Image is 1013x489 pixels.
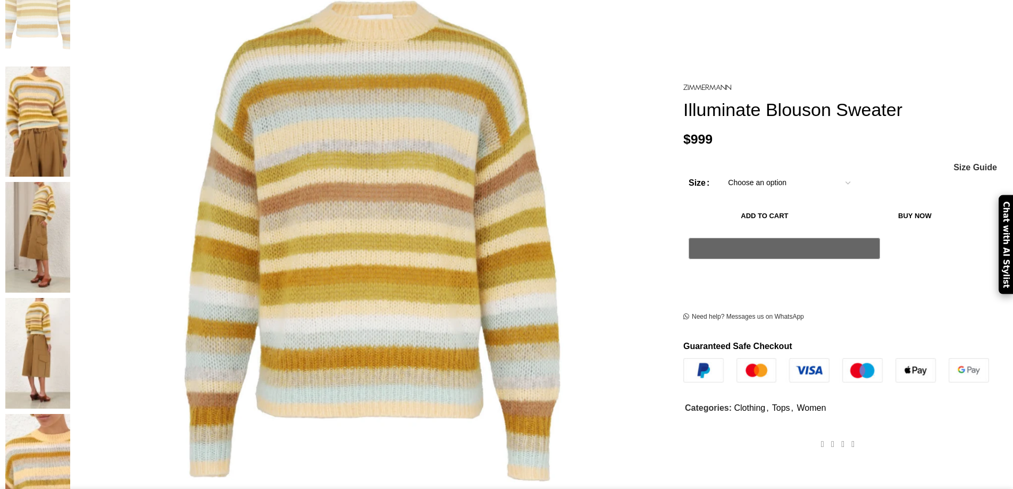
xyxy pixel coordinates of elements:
a: Pinterest social link [838,436,848,452]
span: Categories: [685,403,732,412]
img: Zimmermann dress [5,182,70,293]
button: Buy now [846,205,984,227]
button: Add to cart [689,205,841,227]
a: Need help? Messages us on WhatsApp [683,312,804,321]
label: Size [689,176,709,190]
a: Clothing [734,403,765,412]
bdi: 999 [683,131,713,146]
a: WhatsApp social link [848,436,858,452]
a: Tops [772,403,790,412]
img: Zimmermann dress [5,298,70,409]
strong: Guaranteed Safe Checkout [683,342,792,351]
span: , [766,401,768,415]
img: guaranteed-safe-checkout-bordered.j [683,358,989,383]
span: $ [683,131,691,146]
iframe: Secure express checkout frame [687,265,882,291]
h1: Illuminate Blouson Sweater [683,99,1005,121]
a: Facebook social link [817,436,827,452]
a: Size Guide [953,163,997,172]
img: Zimmermann [683,85,731,90]
button: Pay with GPay [689,238,880,259]
a: Women [797,403,826,412]
a: X social link [827,436,838,452]
img: Zimmermann dresses [5,67,70,177]
span: Size Guide [953,163,997,172]
span: , [791,401,793,415]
